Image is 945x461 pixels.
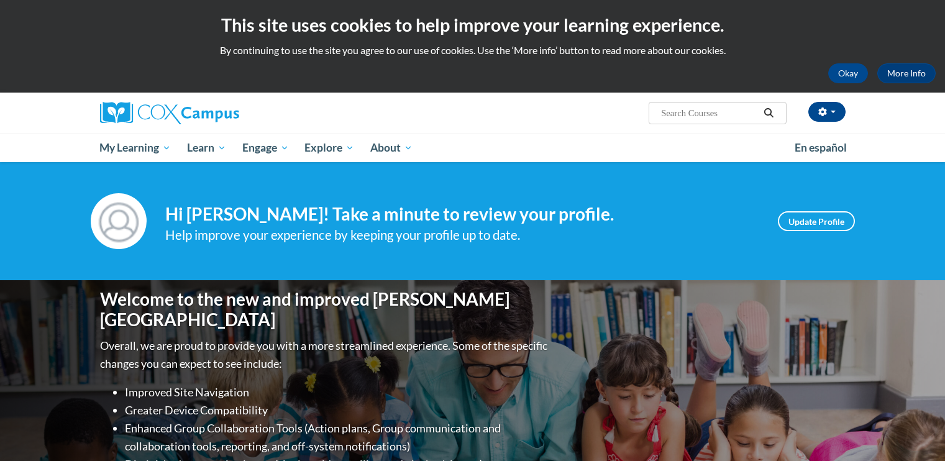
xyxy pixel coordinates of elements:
[787,135,855,161] a: En español
[100,102,336,124] a: Cox Campus
[100,337,550,373] p: Overall, we are proud to provide you with a more streamlined experience. Some of the specific cha...
[125,401,550,419] li: Greater Device Compatibility
[660,106,759,121] input: Search Courses
[362,134,421,162] a: About
[125,419,550,455] li: Enhanced Group Collaboration Tools (Action plans, Group communication and collaboration tools, re...
[9,12,936,37] h2: This site uses cookies to help improve your learning experience.
[370,140,413,155] span: About
[100,289,550,331] h1: Welcome to the new and improved [PERSON_NAME][GEOGRAPHIC_DATA]
[92,134,180,162] a: My Learning
[99,140,171,155] span: My Learning
[304,140,354,155] span: Explore
[242,140,289,155] span: Engage
[234,134,297,162] a: Engage
[125,383,550,401] li: Improved Site Navigation
[759,106,778,121] button: Search
[91,193,147,249] img: Profile Image
[81,134,864,162] div: Main menu
[778,211,855,231] a: Update Profile
[296,134,362,162] a: Explore
[165,225,759,245] div: Help improve your experience by keeping your profile up to date.
[877,63,936,83] a: More Info
[165,204,759,225] h4: Hi [PERSON_NAME]! Take a minute to review your profile.
[179,134,234,162] a: Learn
[187,140,226,155] span: Learn
[9,43,936,57] p: By continuing to use the site you agree to our use of cookies. Use the ‘More info’ button to read...
[795,141,847,154] span: En español
[100,102,239,124] img: Cox Campus
[828,63,868,83] button: Okay
[895,411,935,451] iframe: Button to launch messaging window
[808,102,846,122] button: Account Settings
